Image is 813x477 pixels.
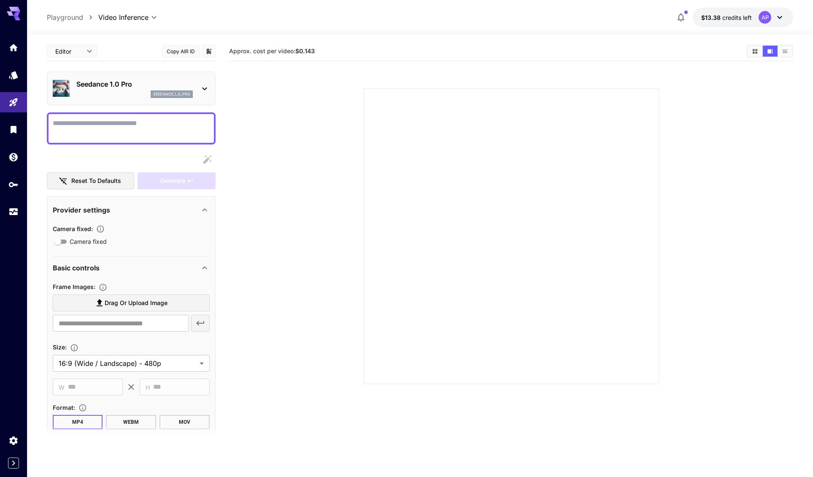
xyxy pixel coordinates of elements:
[229,47,315,55] span: Approx. cost per video:
[53,283,95,290] span: Frame Images :
[47,172,135,190] button: Reset to defaults
[70,237,107,246] span: Camera fixed
[53,205,110,215] p: Provider settings
[47,12,83,22] a: Playground
[8,179,19,190] div: API Keys
[8,435,19,446] div: Settings
[748,46,762,57] button: Show videos in grid view
[105,298,167,308] span: Drag or upload image
[295,47,315,55] b: $0.143
[162,45,200,57] button: Copy AIR ID
[53,200,210,220] div: Provider settings
[693,8,793,27] button: $13.38202AP
[53,294,210,312] label: Drag or upload image
[778,46,792,57] button: Show videos in list view
[67,343,82,352] button: Adjust the dimensions of the generated image by specifying its width and height in pixels, or sel...
[53,76,210,101] div: Seedance 1.0 Proseedance_1_0_pro
[701,14,722,21] span: $13.38
[98,12,149,22] span: Video Inference
[76,79,193,89] p: Seedance 1.0 Pro
[95,283,111,292] button: Upload frame images.
[106,415,156,429] button: WEBM
[153,91,190,97] p: seedance_1_0_pro
[53,343,67,351] span: Size :
[53,225,93,232] span: Camera fixed :
[701,13,752,22] div: $13.38202
[55,47,81,56] span: Editor
[8,124,19,135] div: Library
[8,97,19,108] div: Playground
[8,207,19,217] div: Usage
[8,70,19,80] div: Models
[759,11,771,24] div: AP
[53,404,75,411] span: Format :
[763,46,778,57] button: Show videos in video view
[59,358,196,368] span: 16:9 (Wide / Landscape) - 480p
[75,403,90,412] button: Choose the file format for the output video.
[205,46,213,56] button: Add to library
[146,382,150,392] span: H
[59,382,65,392] span: W
[53,258,210,278] div: Basic controls
[53,263,100,273] p: Basic controls
[159,415,210,429] button: MOV
[722,14,752,21] span: credits left
[747,45,793,57] div: Show videos in grid viewShow videos in video viewShow videos in list view
[47,12,98,22] nav: breadcrumb
[53,415,103,429] button: MP4
[8,458,19,469] button: Expand sidebar
[8,42,19,53] div: Home
[8,152,19,162] div: Wallet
